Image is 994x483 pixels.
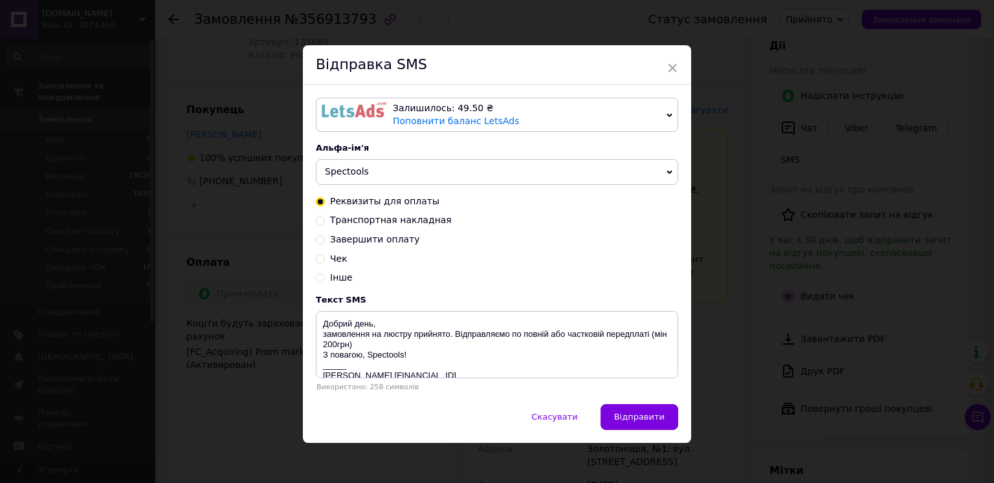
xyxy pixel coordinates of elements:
span: × [667,57,678,79]
span: Скасувати [531,412,577,422]
span: Чек [330,253,348,264]
div: Відправка SMS [303,45,691,85]
span: Альфа-ім'я [316,143,369,153]
textarea: Добрий день, замовлення на люстру прийнято. Відправляємо по повній або частковій передплаті (мін ... [316,311,678,378]
a: Поповнити баланс LetsAds [393,116,520,126]
div: Текст SMS [316,295,678,305]
div: Використано: 258 символів [316,383,678,391]
span: Spectools [325,166,369,177]
button: Скасувати [518,404,591,430]
span: Транспортная накладная [330,215,452,225]
span: Реквизиты для оплаты [330,196,439,206]
div: Залишилось: 49.50 ₴ [393,102,661,115]
span: Відправити [614,412,665,422]
button: Відправити [601,404,678,430]
span: Інше [330,272,353,283]
span: Завершити оплату [330,234,420,244]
